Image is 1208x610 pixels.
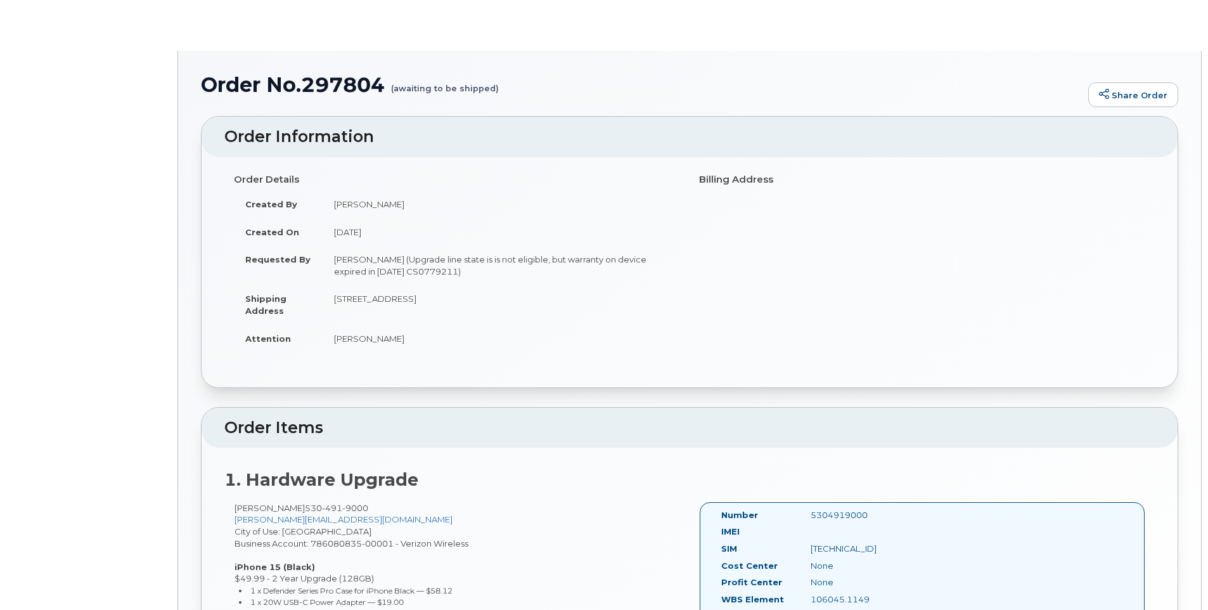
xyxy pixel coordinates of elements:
[224,128,1155,146] h2: Order Information
[391,74,499,93] small: (awaiting to be shipped)
[224,419,1155,437] h2: Order Items
[250,586,453,595] small: 1 x Defender Series Pro Case for iPhone Black — $58.12
[245,294,286,316] strong: Shipping Address
[801,509,927,521] div: 5304919000
[245,199,297,209] strong: Created By
[721,594,784,606] label: WBS Element
[1088,82,1178,108] a: Share Order
[801,543,927,555] div: [TECHNICAL_ID]
[342,503,368,513] span: 9000
[201,74,1082,96] h1: Order No.297804
[801,576,927,588] div: None
[721,526,740,538] label: IMEI
[801,594,927,606] div: 106045.1149
[235,514,453,524] a: [PERSON_NAME][EMAIL_ADDRESS][DOMAIN_NAME]
[699,174,1145,185] h4: Billing Address
[322,503,342,513] span: 491
[721,509,758,521] label: Number
[245,254,311,264] strong: Requested By
[721,543,737,555] label: SIM
[245,227,299,237] strong: Created On
[323,190,680,218] td: [PERSON_NAME]
[721,560,778,572] label: Cost Center
[305,503,368,513] span: 530
[224,469,418,490] strong: 1. Hardware Upgrade
[801,560,927,572] div: None
[323,325,680,353] td: [PERSON_NAME]
[234,174,680,185] h4: Order Details
[323,285,680,324] td: [STREET_ADDRESS]
[323,245,680,285] td: [PERSON_NAME] (Upgrade line state is is not eligible, but warranty on device expired in [DATE] CS...
[235,562,315,572] strong: iPhone 15 (Black)
[250,597,404,607] small: 1 x 20W USB-C Power Adapter — $19.00
[323,218,680,246] td: [DATE]
[721,576,782,588] label: Profit Center
[245,334,291,344] strong: Attention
